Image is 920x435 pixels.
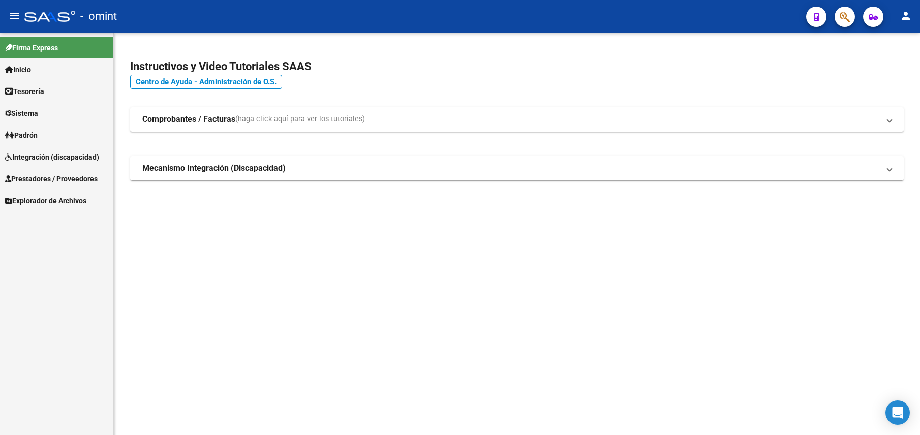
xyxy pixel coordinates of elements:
span: Firma Express [5,42,58,53]
span: (haga click aquí para ver los tutoriales) [235,114,365,125]
span: Sistema [5,108,38,119]
span: Integración (discapacidad) [5,151,99,163]
mat-icon: person [900,10,912,22]
span: - omint [80,5,117,27]
mat-expansion-panel-header: Mecanismo Integración (Discapacidad) [130,156,904,180]
strong: Mecanismo Integración (Discapacidad) [142,163,286,174]
mat-expansion-panel-header: Comprobantes / Facturas(haga click aquí para ver los tutoriales) [130,107,904,132]
h2: Instructivos y Video Tutoriales SAAS [130,57,904,76]
span: Tesorería [5,86,44,97]
span: Inicio [5,64,31,75]
span: Padrón [5,130,38,141]
strong: Comprobantes / Facturas [142,114,235,125]
span: Explorador de Archivos [5,195,86,206]
mat-icon: menu [8,10,20,22]
span: Prestadores / Proveedores [5,173,98,184]
div: Open Intercom Messenger [885,400,910,425]
a: Centro de Ayuda - Administración de O.S. [130,75,282,89]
